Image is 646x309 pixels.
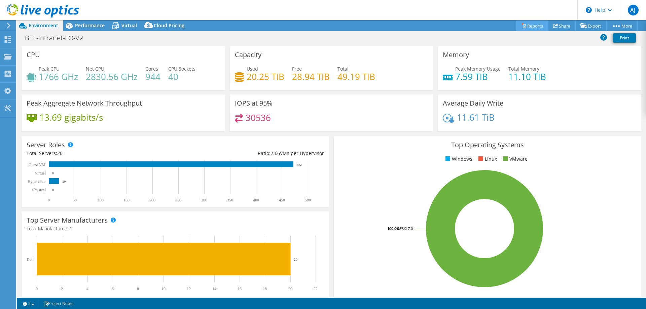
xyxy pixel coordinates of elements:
[98,198,104,202] text: 100
[548,21,576,31] a: Share
[73,198,77,202] text: 50
[227,198,233,202] text: 350
[575,21,607,31] a: Export
[508,66,539,72] span: Total Memory
[455,66,501,72] span: Peak Memory Usage
[112,286,114,291] text: 6
[123,198,130,202] text: 150
[297,163,302,166] text: 472
[27,225,324,232] h4: Total Manufacturers:
[35,171,46,176] text: Virtual
[247,73,284,80] h4: 20.25 TiB
[292,73,330,80] h4: 28.94 TiB
[501,155,528,163] li: VMware
[175,198,181,202] text: 250
[145,73,160,80] h4: 944
[57,150,63,156] span: 20
[187,286,191,291] text: 12
[305,198,311,202] text: 500
[86,66,104,72] span: Net CPU
[39,114,103,121] h4: 13.69 gigabits/s
[201,198,207,202] text: 300
[628,5,639,15] span: AJ
[253,198,259,202] text: 400
[263,286,267,291] text: 18
[339,141,636,149] h3: Top Operating Systems
[246,114,271,121] h4: 30536
[52,171,54,175] text: 0
[75,22,105,29] span: Performance
[63,180,66,183] text: 20
[27,51,40,59] h3: CPU
[288,286,292,291] text: 20
[613,33,636,43] a: Print
[39,66,60,72] span: Peak CPU
[516,21,548,31] a: Reports
[121,22,137,29] span: Virtual
[145,66,158,72] span: Cores
[27,217,108,224] h3: Top Server Manufacturers
[477,155,497,163] li: Linux
[48,198,50,202] text: 0
[247,66,258,72] span: Used
[337,73,375,80] h4: 49.19 TiB
[212,286,216,291] text: 14
[175,150,324,157] div: Ratio: VMs per Hypervisor
[443,100,503,107] h3: Average Daily Write
[149,198,155,202] text: 200
[443,51,469,59] h3: Memory
[455,73,501,80] h4: 7.59 TiB
[36,286,38,291] text: 0
[235,100,273,107] h3: IOPS at 95%
[235,51,261,59] h3: Capacity
[154,22,184,29] span: Cloud Pricing
[292,66,302,72] span: Free
[271,150,280,156] span: 23.6
[387,226,400,231] tspan: 100.0%
[39,299,78,308] a: Project Notes
[61,286,63,291] text: 2
[52,188,54,192] text: 0
[337,66,349,72] span: Total
[27,141,65,149] h3: Server Roles
[137,286,139,291] text: 8
[508,73,546,80] h4: 11.10 TiB
[22,34,94,42] h1: BEL-Intranet-LO-V2
[444,155,472,163] li: Windows
[86,286,88,291] text: 4
[28,179,46,184] text: Hypervisor
[29,162,45,167] text: Guest VM
[400,226,413,231] tspan: ESXi 7.0
[238,286,242,291] text: 16
[279,198,285,202] text: 450
[18,299,39,308] a: 2
[168,73,195,80] h4: 40
[294,257,298,261] text: 20
[606,21,638,31] a: More
[168,66,195,72] span: CPU Sockets
[86,73,138,80] h4: 2830.56 GHz
[27,257,34,262] text: Dell
[586,7,592,13] svg: \n
[161,286,166,291] text: 10
[314,286,318,291] text: 22
[39,73,78,80] h4: 1766 GHz
[457,114,495,121] h4: 11.61 TiB
[27,100,142,107] h3: Peak Aggregate Network Throughput
[29,22,58,29] span: Environment
[32,188,46,192] text: Physical
[70,225,72,232] span: 1
[27,150,175,157] div: Total Servers:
